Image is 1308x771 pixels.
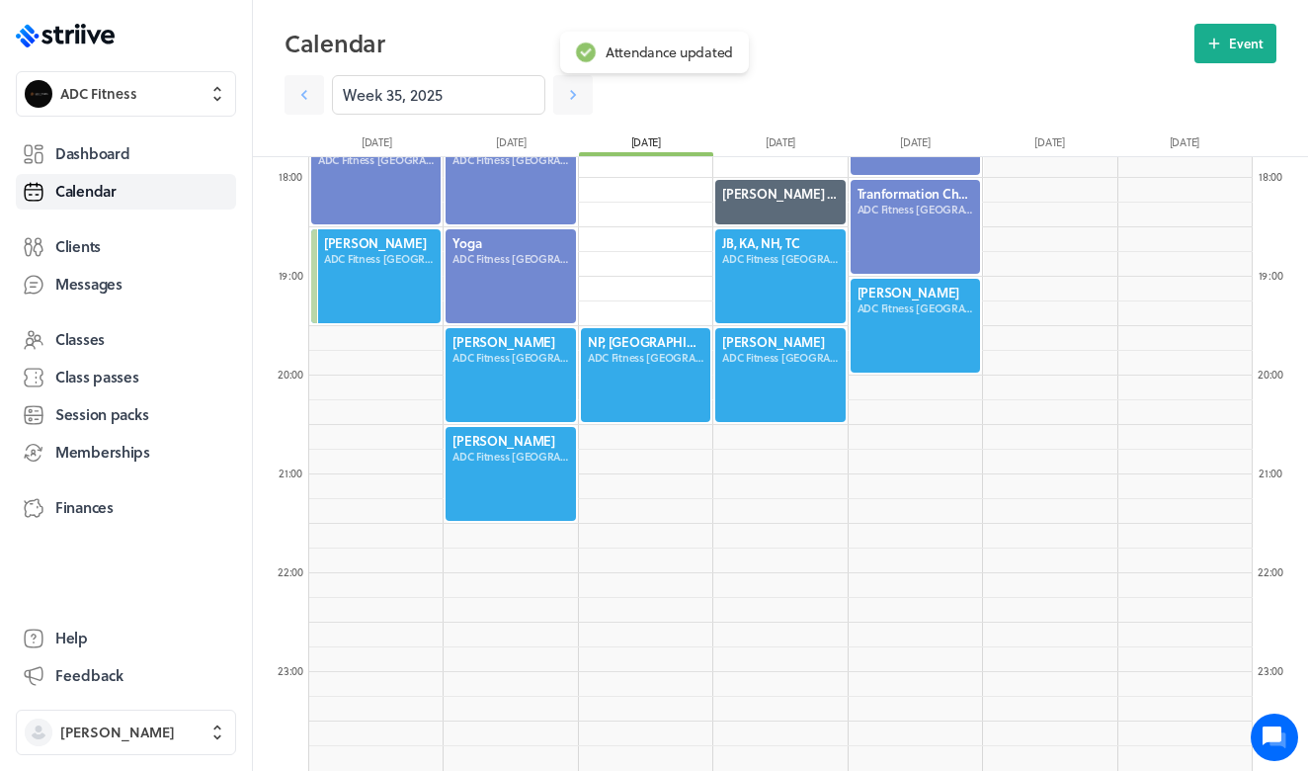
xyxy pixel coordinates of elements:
button: [PERSON_NAME] [16,710,236,755]
span: :00 [289,662,303,679]
div: [DATE] [982,134,1116,156]
div: 18 [271,169,310,184]
div: [DATE] [848,134,982,156]
span: Session packs [55,404,148,425]
div: 22 [271,564,310,579]
span: New conversation [127,242,237,258]
span: Memberships [55,442,150,463]
span: ADC Fitness [60,84,137,104]
h2: We're here to help. Ask us anything! [30,131,366,195]
span: Class passes [55,367,139,387]
span: :00 [288,168,302,185]
a: Messages [16,267,236,302]
a: Dashboard [16,136,236,172]
span: :00 [289,366,303,383]
span: Clients [55,236,101,257]
div: 20 [271,367,310,382]
button: ADC FitnessADC Fitness [16,71,236,117]
span: :00 [1268,465,1282,481]
span: :00 [1269,662,1283,679]
div: [DATE] [713,134,848,156]
div: [DATE] [1117,134,1252,156]
button: Event [1194,24,1276,63]
a: Help [16,621,236,656]
a: Finances [16,490,236,526]
div: 21 [271,466,310,480]
button: New conversation [31,230,365,270]
div: 23 [1251,663,1290,678]
a: Session packs [16,397,236,433]
span: [PERSON_NAME] [60,723,175,742]
span: :00 [288,267,302,284]
span: Finances [55,497,114,518]
a: Memberships [16,435,236,471]
div: 20 [1251,367,1290,382]
span: Classes [55,329,105,350]
span: Calendar [55,181,117,202]
span: :00 [288,465,302,481]
span: Dashboard [55,143,129,164]
h1: Hi [PERSON_NAME] [30,96,366,128]
span: :00 [289,563,303,580]
p: Find an answer quickly [27,307,368,331]
a: Class passes [16,360,236,395]
button: Feedback [16,658,236,694]
span: :00 [1268,267,1282,284]
span: :00 [1269,366,1283,383]
div: [DATE] [444,134,578,156]
h2: Calendar [285,24,1194,63]
div: 19 [271,268,310,283]
a: Classes [16,322,236,358]
div: [DATE] [309,134,444,156]
a: Clients [16,229,236,265]
span: :00 [1268,168,1282,185]
span: Messages [55,274,123,295]
div: 22 [1251,564,1290,579]
div: Attendance updated [606,43,733,61]
img: ADC Fitness [25,80,52,108]
div: 18 [1251,169,1290,184]
span: :00 [1269,563,1283,580]
div: [DATE] [579,134,713,156]
input: YYYY-M-D [332,75,545,115]
div: 23 [271,663,310,678]
span: Feedback [55,665,123,686]
iframe: gist-messenger-bubble-iframe [1251,714,1298,761]
span: Help [55,628,88,648]
span: Event [1229,35,1264,52]
a: Calendar [16,174,236,210]
input: Search articles [57,340,353,380]
div: 19 [1251,268,1290,283]
div: 21 [1251,466,1290,480]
